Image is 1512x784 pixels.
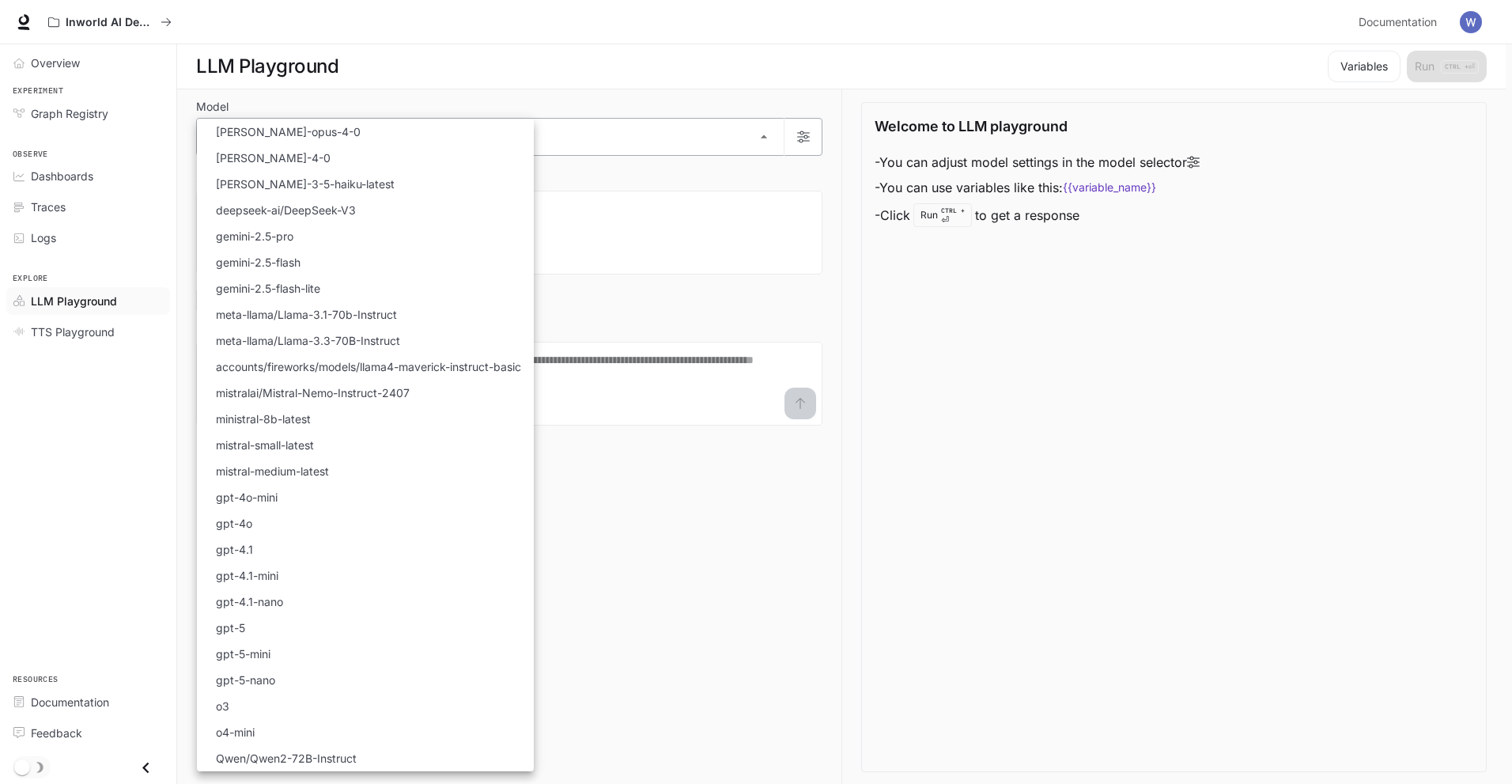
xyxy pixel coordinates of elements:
p: o3 [216,698,229,714]
p: mistralai/Mistral-Nemo-Instruct-2407 [216,384,410,401]
p: mistral-small-latest [216,437,314,453]
p: gpt-4.1 [216,541,253,558]
p: meta-llama/Llama-3.1-70b-Instruct [216,306,397,323]
p: gpt-4o [216,515,252,532]
p: gemini-2.5-flash-lite [216,280,320,297]
p: ministral-8b-latest [216,411,311,427]
p: gemini-2.5-flash [216,254,301,271]
p: gpt-5-nano [216,672,275,688]
p: gemini-2.5-pro [216,228,293,244]
p: o4-mini [216,724,255,740]
p: accounts/fireworks/models/llama4-maverick-instruct-basic [216,358,521,375]
p: mistral-medium-latest [216,463,329,479]
p: gpt-5-mini [216,646,270,662]
p: gpt-4.1-nano [216,593,283,610]
p: [PERSON_NAME]-opus-4-0 [216,123,361,140]
p: Qwen/Qwen2-72B-Instruct [216,750,357,767]
p: deepseek-ai/DeepSeek-V3 [216,202,356,218]
p: gpt-4o-mini [216,489,278,506]
p: gpt-4.1-mini [216,567,278,584]
p: [PERSON_NAME]-3-5-haiku-latest [216,176,395,192]
p: meta-llama/Llama-3.3-70B-Instruct [216,332,400,349]
p: gpt-5 [216,619,245,636]
p: [PERSON_NAME]-4-0 [216,150,331,166]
